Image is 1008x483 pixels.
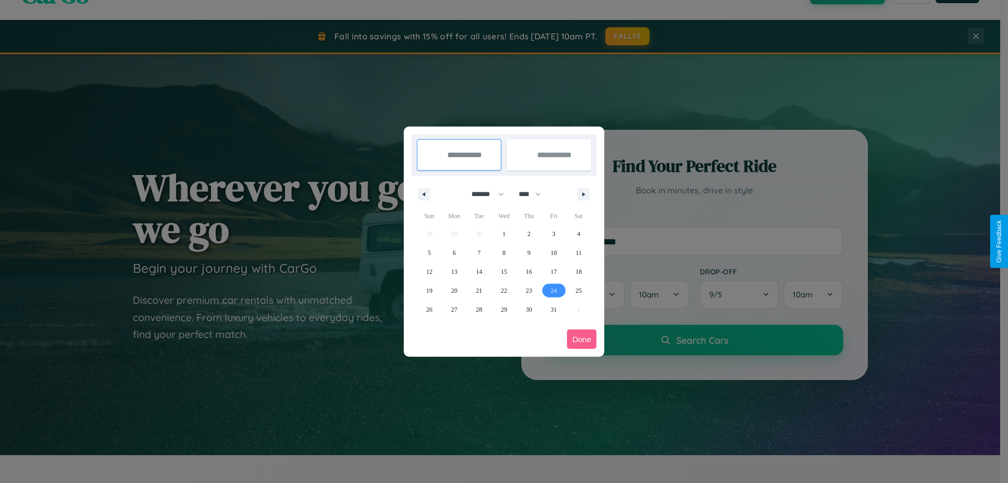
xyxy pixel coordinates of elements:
button: 24 [541,281,566,300]
span: 23 [526,281,532,300]
button: 17 [541,262,566,281]
button: 28 [467,300,491,319]
button: 22 [491,281,516,300]
span: 8 [502,243,506,262]
button: 20 [442,281,466,300]
span: 11 [575,243,582,262]
span: 16 [526,262,532,281]
span: 9 [527,243,530,262]
button: 8 [491,243,516,262]
span: 13 [451,262,457,281]
span: Sun [417,208,442,224]
button: 6 [442,243,466,262]
button: 27 [442,300,466,319]
button: 2 [517,224,541,243]
button: 13 [442,262,466,281]
button: 12 [417,262,442,281]
span: 17 [551,262,557,281]
span: 7 [478,243,481,262]
button: 21 [467,281,491,300]
button: 7 [467,243,491,262]
span: 10 [551,243,557,262]
span: Fri [541,208,566,224]
span: 14 [476,262,482,281]
span: 21 [476,281,482,300]
span: 5 [428,243,431,262]
span: 19 [426,281,433,300]
button: 15 [491,262,516,281]
span: Tue [467,208,491,224]
button: 25 [566,281,591,300]
span: Sat [566,208,591,224]
span: 29 [501,300,507,319]
button: 23 [517,281,541,300]
span: Wed [491,208,516,224]
button: 9 [517,243,541,262]
button: 5 [417,243,442,262]
button: 14 [467,262,491,281]
span: Mon [442,208,466,224]
button: 31 [541,300,566,319]
button: 19 [417,281,442,300]
span: 2 [527,224,530,243]
span: 28 [476,300,482,319]
button: 10 [541,243,566,262]
span: 25 [575,281,582,300]
span: 27 [451,300,457,319]
button: 18 [566,262,591,281]
button: 11 [566,243,591,262]
button: 30 [517,300,541,319]
button: 1 [491,224,516,243]
span: 18 [575,262,582,281]
span: 20 [451,281,457,300]
span: 3 [552,224,555,243]
span: 4 [577,224,580,243]
span: 30 [526,300,532,319]
button: 26 [417,300,442,319]
span: 6 [453,243,456,262]
span: 15 [501,262,507,281]
div: Give Feedback [995,220,1003,263]
span: 22 [501,281,507,300]
button: Done [567,330,596,349]
span: 31 [551,300,557,319]
span: 1 [502,224,506,243]
span: 24 [551,281,557,300]
button: 4 [566,224,591,243]
span: 26 [426,300,433,319]
button: 29 [491,300,516,319]
span: Thu [517,208,541,224]
button: 16 [517,262,541,281]
span: 12 [426,262,433,281]
button: 3 [541,224,566,243]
